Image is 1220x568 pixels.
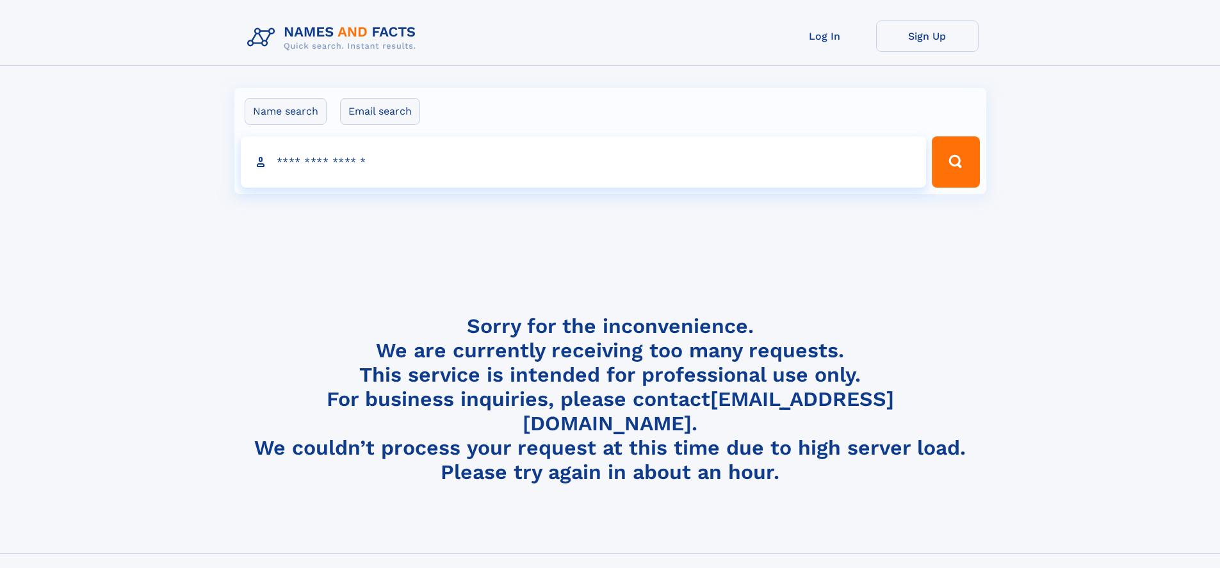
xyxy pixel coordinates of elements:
[876,20,979,52] a: Sign Up
[932,136,979,188] button: Search Button
[241,136,927,188] input: search input
[340,98,420,125] label: Email search
[774,20,876,52] a: Log In
[523,387,894,435] a: [EMAIL_ADDRESS][DOMAIN_NAME]
[242,20,427,55] img: Logo Names and Facts
[245,98,327,125] label: Name search
[242,314,979,485] h4: Sorry for the inconvenience. We are currently receiving too many requests. This service is intend...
